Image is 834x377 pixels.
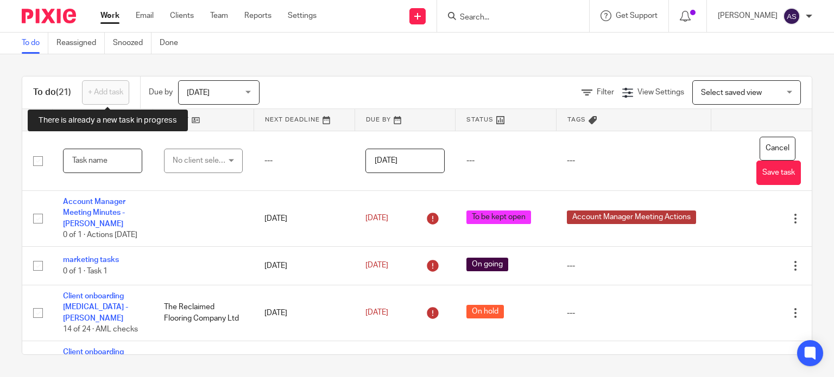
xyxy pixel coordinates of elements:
button: Cancel [760,137,795,161]
span: [DATE] [365,262,388,270]
a: Team [210,10,228,21]
td: --- [254,131,355,191]
td: The Reclaimed Flooring Company Ltd [153,285,254,341]
a: Account Manager Meeting Minutes - [PERSON_NAME] [63,198,125,228]
a: Client onboarding [MEDICAL_DATA] - [PERSON_NAME] [63,292,128,322]
a: To do [22,33,48,54]
a: Clients [170,10,194,21]
span: (21) [56,88,71,97]
div: --- [567,308,700,318]
a: Done [160,33,186,54]
span: View Settings [637,88,684,96]
input: Task name [63,149,142,173]
span: 0 of 1 · Actions [DATE] [63,231,137,239]
input: Search [459,13,557,23]
span: On going [466,258,508,271]
span: Tags [567,117,586,123]
span: [DATE] [187,89,210,97]
span: 14 of 24 · AML checks [63,325,138,333]
a: + Add task [82,80,129,105]
span: Get Support [616,12,658,20]
p: [PERSON_NAME] [718,10,778,21]
span: [DATE] [365,215,388,222]
a: Work [100,10,119,21]
span: To be kept open [466,210,531,224]
span: Select saved view [701,89,762,97]
a: Email [136,10,154,21]
span: Account Manager Meeting Actions [567,210,696,224]
p: Due by [149,87,173,98]
a: marketing tasks [63,256,119,264]
td: [DATE] [254,285,355,341]
a: Snoozed [113,33,151,54]
td: --- [456,131,557,191]
td: [DATE] [254,246,355,285]
img: Pixie [22,9,76,23]
a: Reports [244,10,271,21]
td: [DATE] [254,191,355,247]
a: Reassigned [56,33,105,54]
span: 0 of 1 · Task 1 [63,267,108,275]
button: Save task [756,161,801,185]
span: Filter [597,88,614,96]
h1: To do [33,87,71,98]
span: On hold [466,305,504,318]
a: Settings [288,10,317,21]
input: Pick a date [365,149,445,173]
img: svg%3E [783,8,800,25]
td: --- [556,131,711,191]
div: No client selected [173,149,229,172]
div: --- [567,260,700,271]
span: [DATE] [365,309,388,317]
